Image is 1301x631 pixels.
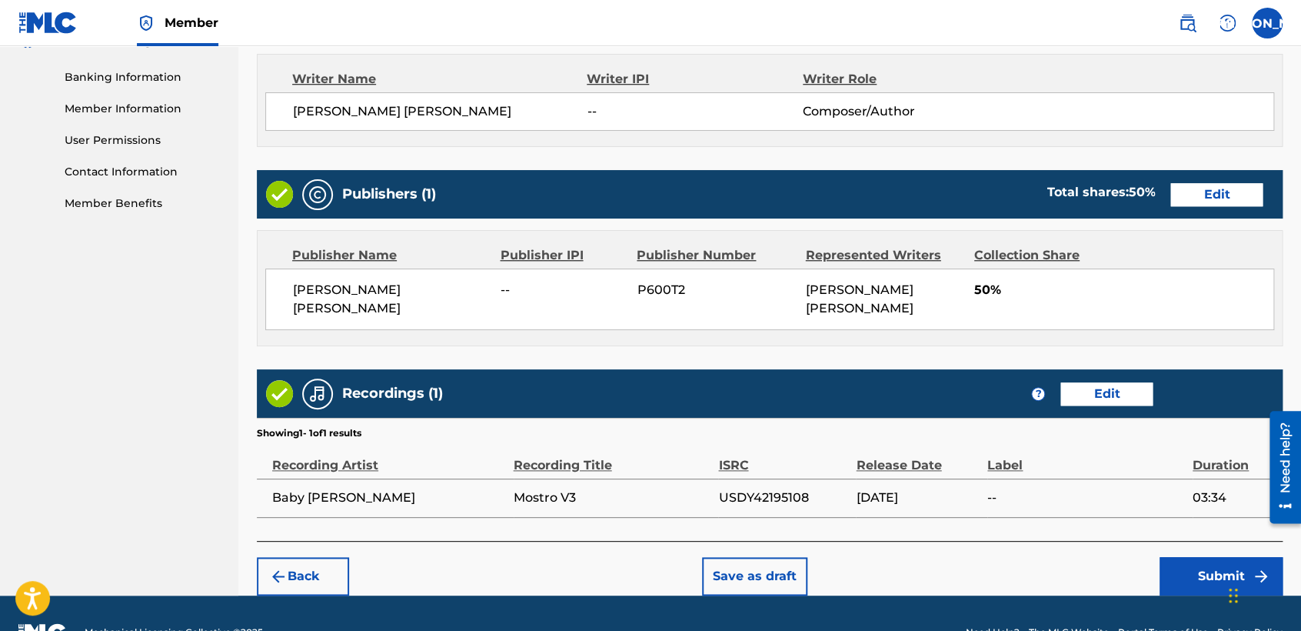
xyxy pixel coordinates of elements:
a: User Permissions [65,132,220,149]
div: Label [987,440,1185,475]
span: [PERSON_NAME] [PERSON_NAME] [293,102,587,121]
div: Widget de chat [1224,557,1301,631]
span: Mostro V3 [514,489,711,507]
div: ISRC [718,440,848,475]
div: User Menu [1252,8,1283,38]
div: Arrastrar [1229,573,1238,619]
img: Top Rightsholder [137,14,155,32]
img: help [1218,14,1236,32]
span: 50 % [1128,185,1155,199]
div: Represented Writers [806,246,963,265]
img: Recordings [308,385,327,403]
span: -- [501,281,626,299]
button: Back [257,557,349,596]
span: ? [1032,388,1044,400]
span: [PERSON_NAME] [PERSON_NAME] [806,282,913,315]
span: -- [987,489,1185,507]
a: Member Information [65,101,220,117]
iframe: Chat Widget [1224,557,1301,631]
img: Publishers [308,185,327,204]
span: 03:34 [1193,489,1275,507]
div: Total shares: [1046,183,1155,202]
span: Baby [PERSON_NAME] [272,489,506,507]
img: 7ee5dd4eb1f8a8e3ef2f.svg [269,567,288,586]
img: search [1178,14,1196,32]
p: Showing 1 - 1 of 1 results [257,426,361,440]
a: Banking Information [65,69,220,85]
span: [PERSON_NAME] [PERSON_NAME] [293,281,489,318]
div: Publisher IPI [500,246,625,265]
span: USDY42195108 [718,489,848,507]
div: Writer IPI [587,70,803,88]
img: MLC Logo [18,12,78,34]
div: Recording Title [514,440,711,475]
span: -- [587,102,804,121]
a: Member Benefits [65,195,220,212]
iframe: Resource Center [1258,406,1301,529]
div: Duration [1193,440,1275,475]
img: Valid [266,181,293,208]
a: Contact Information [65,164,220,180]
h5: Recordings (1) [342,385,443,402]
div: Collection Share [974,246,1122,265]
span: 50% [974,281,1273,299]
button: Edit [1170,183,1263,206]
div: Release Date [856,440,980,475]
span: Composer/Author [803,102,999,121]
span: Member [165,14,218,32]
span: P600T2 [637,281,794,299]
button: Edit [1060,382,1153,406]
div: Publisher Name [292,246,488,265]
button: Save as draft [702,557,807,596]
h5: Publishers (1) [342,185,436,203]
a: Public Search [1172,8,1203,38]
div: Help [1212,8,1243,38]
div: Writer Name [292,70,587,88]
div: Writer Role [803,70,999,88]
span: [DATE] [856,489,980,507]
div: Recording Artist [272,440,506,475]
button: Submit [1160,557,1283,596]
img: Valid [266,380,293,407]
div: Publisher Number [637,246,794,265]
